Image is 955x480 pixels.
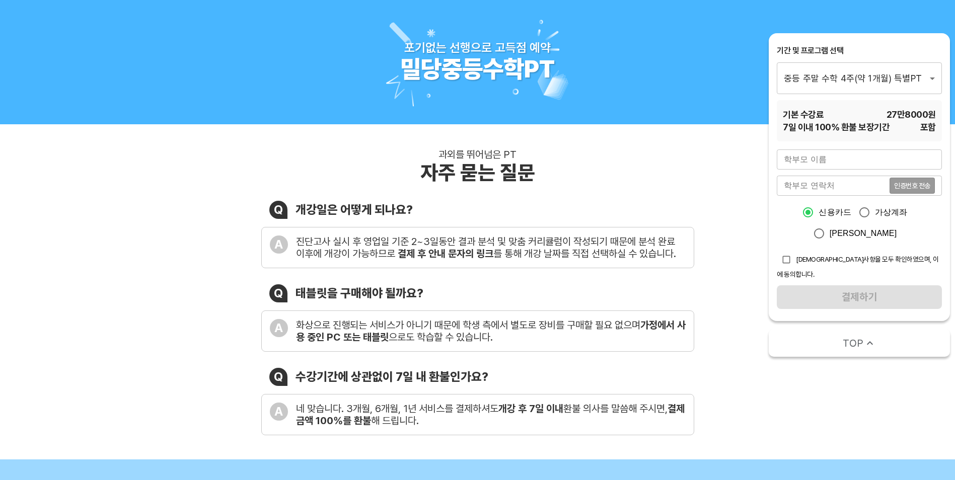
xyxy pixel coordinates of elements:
div: 진단고사 실시 후 영업일 기준 2~3일동안 결과 분석 및 맞춤 커리큘럼이 작성되기 때문에 분석 완료 이후에 개강이 가능하므로 를 통해 개강 날짜를 직접 선택하실 수 있습니다. [296,235,686,260]
b: 결제 후 안내 문자의 링크 [398,248,493,260]
div: 밀당중등수학PT [400,55,555,84]
div: 태블릿을 구매해야 될까요? [296,286,423,300]
div: 수강기간에 상관없이 7일 내 환불인가요? [296,369,488,384]
span: 신용카드 [819,206,851,218]
div: 개강일은 어떻게 되나요? [296,202,413,217]
input: 학부모 연락처를 입력해주세요 [777,176,890,196]
div: 자주 묻는 질문 [420,161,535,185]
span: 포함 [920,121,936,133]
div: A [270,403,288,421]
span: [PERSON_NAME] [830,227,897,239]
div: 과외를 뛰어넘은 PT [438,148,517,161]
div: 포기없는 선행으로 고득점 예약 [404,40,551,55]
span: 27만8000 원 [887,108,936,121]
b: 가정에서 사용 중인 PC 또는 태블릿 [296,319,686,343]
div: 네 맞습니다. 3개월, 6개월, 1년 서비스를 결제하셔도 환불 의사를 말씀해 주시면, 해 드립니다. [296,403,686,427]
div: 기간 및 프로그램 선택 [777,45,942,56]
span: 기본 수강료 [783,108,824,121]
div: A [270,235,288,254]
div: A [270,319,288,337]
span: TOP [843,336,863,350]
b: 개강 후 7일 이내 [498,403,563,415]
input: 학부모 이름을 입력해주세요 [777,149,942,170]
div: Q [269,368,287,386]
span: [DEMOGRAPHIC_DATA]사항을 모두 확인하였으며, 이에 동의합니다. [777,255,939,278]
b: 결제금액 100%를 환불 [296,403,685,427]
div: Q [269,201,287,219]
span: 가상계좌 [875,206,908,218]
div: 중등 주말 수학 4주(약 1개월) 특별PT [777,62,942,94]
span: 7 일 이내 100% 환불 보장기간 [783,121,890,133]
button: TOP [769,329,950,357]
div: 화상으로 진행되는 서비스가 아니기 때문에 학생 측에서 별도로 장비를 구매할 필요 없으며 으로도 학습할 수 있습니다. [296,319,686,343]
div: Q [269,284,287,302]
